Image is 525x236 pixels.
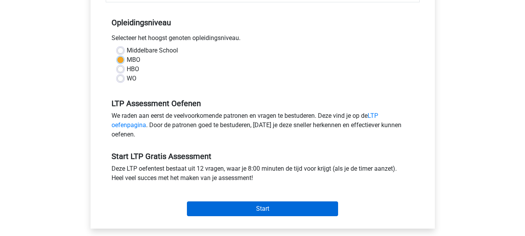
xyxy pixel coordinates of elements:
[106,164,420,186] div: Deze LTP oefentest bestaat uit 12 vragen, waar je 8:00 minuten de tijd voor krijgt (als je de tim...
[127,46,178,55] label: Middelbare School
[106,33,420,46] div: Selecteer het hoogst genoten opleidingsniveau.
[112,99,414,108] h5: LTP Assessment Oefenen
[112,152,414,161] h5: Start LTP Gratis Assessment
[112,15,414,30] h5: Opleidingsniveau
[187,201,338,216] input: Start
[106,111,420,142] div: We raden aan eerst de veelvoorkomende patronen en vragen te bestuderen. Deze vind je op de . Door...
[127,74,136,83] label: WO
[127,65,139,74] label: HBO
[127,55,140,65] label: MBO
